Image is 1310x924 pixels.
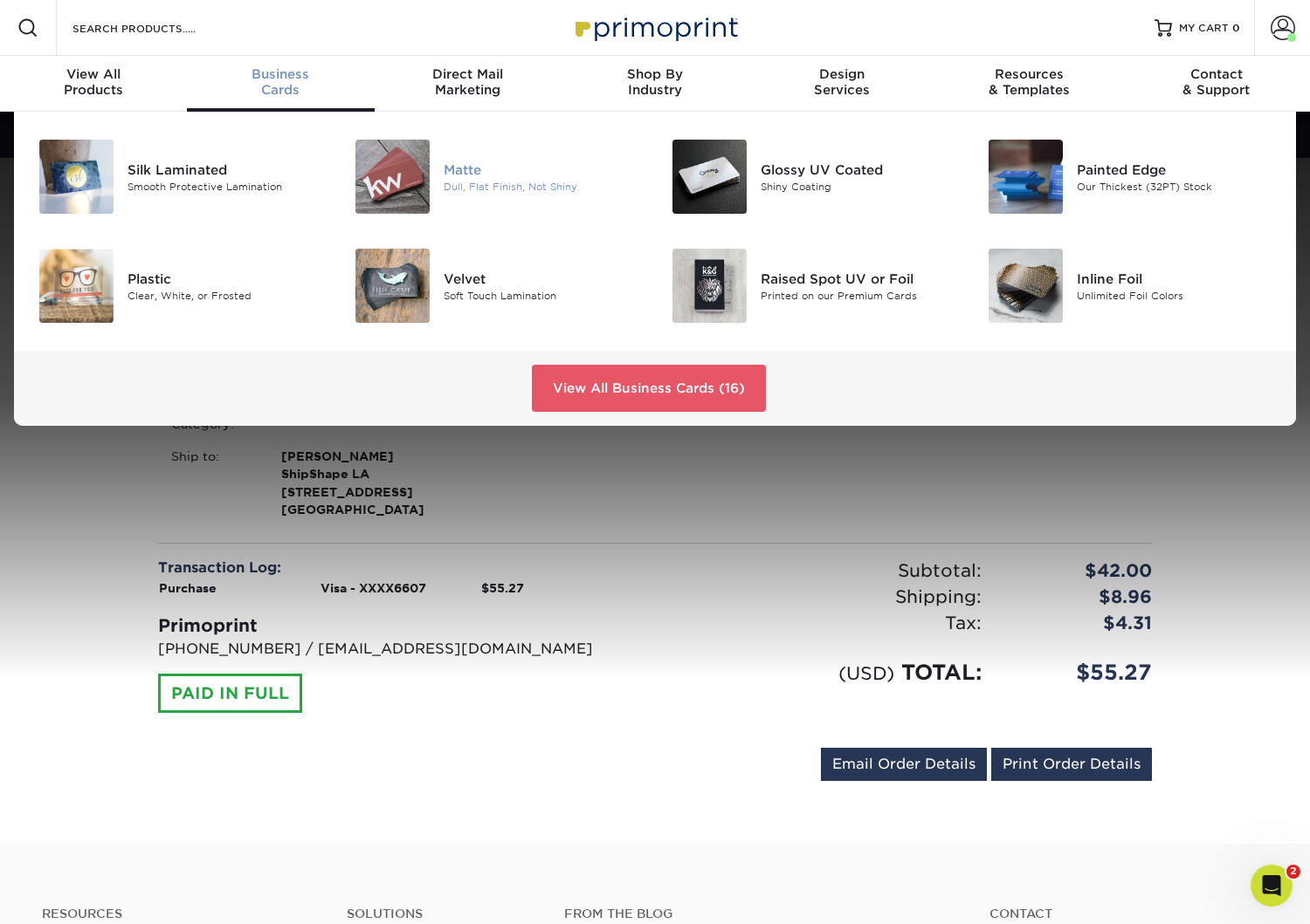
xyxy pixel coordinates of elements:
[564,907,943,921] h4: From the Blog
[1077,179,1275,194] div: Our Thickest (32PT) Stock
[989,249,1063,323] img: Inline Foil Business Cards
[1077,288,1275,303] div: Unlimited Foil Colors
[1232,22,1240,34] span: 0
[672,140,747,214] img: Glossy UV Coated Business Cards
[128,288,326,303] div: Clear, White, or Frosted
[352,133,643,221] a: Matte Business Cards Matte Dull, Flat Finish, Not Shiny
[352,242,643,330] a: Velvet Business Cards Velvet Soft Touch Lamination
[35,242,326,330] a: Plastic Business Cards Plastic Clear, White, or Frosted
[935,66,1122,82] span: Resources
[1077,269,1275,288] div: Inline Foil
[672,249,747,323] img: Raised Spot UV or Foil Business Cards
[1251,865,1293,907] iframe: Intercom live chat
[35,133,326,221] a: Silk Laminated Business Cards Silk Laminated Smooth Protective Lamination
[562,66,748,98] div: Industry
[71,17,241,38] input: SEARCH PRODUCTS.....
[128,269,326,288] div: Plastic
[187,56,374,112] a: BusinessCards
[568,9,742,46] img: Primoprint
[187,66,374,98] div: Cards
[668,133,959,221] a: Glossy UV Coated Business Cards Glossy UV Coated Shiny Coating
[187,66,374,82] span: Business
[761,288,959,303] div: Printed on our Premium Cards
[1286,865,1300,879] span: 2
[985,133,1276,221] a: Painted Edge Business Cards Painted Edge Our Thickest (32PT) Stock
[128,179,326,194] div: Smooth Protective Lamination
[761,160,959,179] div: Glossy UV Coated
[985,242,1276,330] a: Inline Foil Business Cards Inline Foil Unlimited Foil Colors
[347,907,538,921] h4: Solutions
[761,179,959,194] div: Shiny Coating
[444,160,642,179] div: Matte
[761,269,959,288] div: Raised Spot UV or Foil
[1123,66,1310,98] div: & Support
[1077,160,1275,179] div: Painted Edge
[355,249,430,323] img: Velvet Business Cards
[935,56,1122,112] a: Resources& Templates
[375,56,562,112] a: Direct MailMarketing
[748,66,935,82] span: Design
[748,56,935,112] a: DesignServices
[158,674,302,714] div: PAID IN FULL
[668,242,959,330] a: Raised Spot UV or Foil Business Cards Raised Spot UV or Foil Printed on our Premium Cards
[444,179,642,194] div: Dull, Flat Finish, Not Shiny
[989,140,1063,214] img: Painted Edge Business Cards
[375,66,562,82] span: Direct Mail
[39,249,114,323] img: Plastic Business Cards
[39,140,114,214] img: Silk Laminated Business Cards
[375,66,562,98] div: Marketing
[991,748,1152,781] a: Print Order Details
[444,288,642,303] div: Soft Touch Lamination
[989,907,1268,921] a: Contact
[935,66,1122,98] div: & Templates
[1179,21,1229,36] span: MY CART
[562,56,748,112] a: Shop ByIndustry
[444,269,642,288] div: Velvet
[42,907,321,921] h4: Resources
[532,365,766,412] a: View All Business Cards (16)
[1123,56,1310,112] a: Contact& Support
[128,160,326,179] div: Silk Laminated
[355,140,430,214] img: Matte Business Cards
[1123,66,1310,82] span: Contact
[748,66,935,98] div: Services
[821,748,987,781] a: Email Order Details
[562,66,748,82] span: Shop By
